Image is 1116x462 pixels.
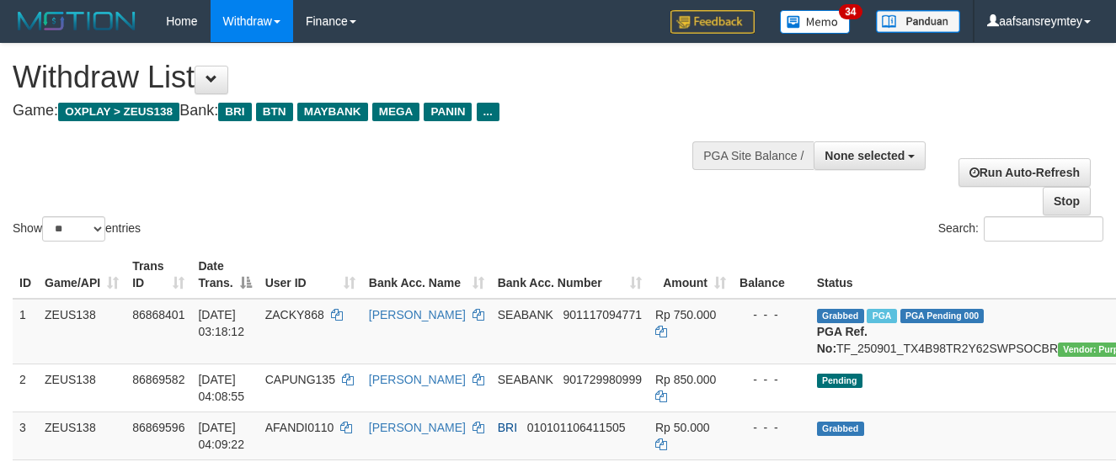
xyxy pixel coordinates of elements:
td: 3 [13,412,38,459]
td: ZEUS138 [38,364,125,412]
a: [PERSON_NAME] [369,308,466,321]
a: [PERSON_NAME] [369,373,466,386]
span: SEABANK [498,308,553,321]
span: Copy 901117094771 to clipboard [563,308,642,321]
td: 2 [13,364,38,412]
span: MEGA [372,103,420,121]
select: Showentries [42,216,105,242]
img: Feedback.jpg [670,10,755,34]
td: ZEUS138 [38,412,125,459]
label: Show entries [13,216,141,242]
div: PGA Site Balance / [692,141,814,170]
span: ZACKY868 [265,308,324,321]
span: SEABANK [498,373,553,386]
span: [DATE] 04:08:55 [198,373,244,403]
th: Trans ID: activate to sort column ascending [125,251,191,299]
span: AFANDI0110 [265,421,334,434]
th: User ID: activate to sort column ascending [259,251,362,299]
span: BTN [256,103,293,121]
span: MAYBANK [297,103,368,121]
div: - - - [740,306,804,323]
img: panduan.png [876,10,960,33]
a: [PERSON_NAME] [369,421,466,434]
span: BRI [498,421,517,434]
a: Run Auto-Refresh [958,158,1091,187]
th: Game/API: activate to sort column ascending [38,251,125,299]
span: Copy 010101106411505 to clipboard [527,421,626,434]
span: PANIN [424,103,472,121]
th: Bank Acc. Name: activate to sort column ascending [362,251,491,299]
span: ... [477,103,499,121]
span: Rp 750.000 [655,308,716,321]
span: [DATE] 04:09:22 [198,421,244,451]
div: - - - [740,419,804,436]
span: Rp 50.000 [655,421,710,434]
span: CAPUNG135 [265,373,335,386]
td: 1 [13,299,38,364]
span: PGA Pending [900,309,985,323]
img: MOTION_logo.png [13,8,141,34]
h1: Withdraw List [13,61,727,94]
span: BRI [218,103,251,121]
th: Bank Acc. Number: activate to sort column ascending [491,251,649,299]
img: Button%20Memo.svg [780,10,851,34]
span: OXPLAY > ZEUS138 [58,103,179,121]
button: None selected [814,141,926,170]
span: Grabbed [817,422,864,436]
span: 86869582 [132,373,184,386]
td: ZEUS138 [38,299,125,364]
h4: Game: Bank: [13,103,727,119]
th: Amount: activate to sort column ascending [649,251,733,299]
th: ID [13,251,38,299]
th: Date Trans.: activate to sort column descending [191,251,258,299]
span: Rp 850.000 [655,373,716,386]
span: Pending [817,374,862,388]
span: Marked by aaftrukkakada [867,309,896,323]
span: 86869596 [132,421,184,434]
span: 34 [839,4,862,19]
span: 86868401 [132,308,184,321]
span: Copy 901729980999 to clipboard [563,373,642,386]
label: Search: [938,216,1103,242]
b: PGA Ref. No: [817,325,868,355]
span: [DATE] 03:18:12 [198,308,244,338]
span: Grabbed [817,309,864,323]
th: Balance [733,251,810,299]
div: - - - [740,371,804,388]
span: None selected [825,149,905,162]
input: Search: [984,216,1103,242]
a: Stop [1043,187,1091,215]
